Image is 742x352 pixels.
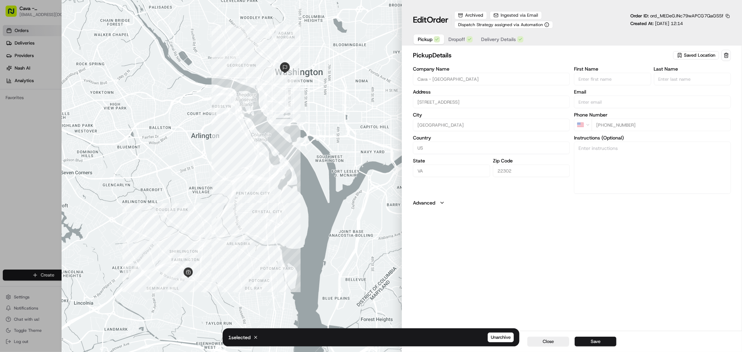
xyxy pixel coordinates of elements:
[427,14,448,25] span: Order
[413,96,570,108] input: 3644 King St, Alexandria, VA 22302, USA
[61,108,75,113] span: [DATE]
[413,199,435,206] label: Advanced
[493,158,570,163] label: Zip Code
[69,173,84,178] span: Pylon
[7,120,18,131] img: Grace Nketiah
[57,108,59,113] span: •
[527,337,569,346] button: Close
[7,28,127,39] p: Welcome 👋
[7,66,19,79] img: 1736555255976-a54dd68f-1ca7-489b-9aae-adbdc363a1c4
[413,112,570,117] label: City
[630,21,683,27] p: Created At:
[108,89,127,97] button: See all
[501,12,538,18] span: Ingested via Email
[654,66,731,71] label: Last Name
[574,66,651,71] label: First Name
[4,153,56,165] a: 📗Knowledge Base
[59,156,64,162] div: 💻
[413,165,490,177] input: Enter state
[654,73,731,85] input: Enter last name
[684,52,715,58] span: Saved Location
[413,89,570,94] label: Address
[454,21,553,29] button: Dispatch Strategy assigned via Automation
[574,135,731,140] label: Instructions (Optional)
[22,127,56,132] span: [PERSON_NAME]
[574,89,731,94] label: Email
[413,66,570,71] label: Company Name
[56,153,114,165] a: 💻API Documentation
[673,50,720,60] button: Saved Location
[413,199,731,206] button: Advanced
[31,73,96,79] div: We're available if you need us!
[650,13,723,19] span: ord_MEDeGJNc79wAPCG7QaGSSf
[62,127,76,132] span: [DATE]
[413,119,570,131] input: Enter city
[490,11,542,19] button: Ingested via Email
[18,45,115,52] input: Clear
[58,127,60,132] span: •
[413,158,490,163] label: State
[413,73,570,85] input: Enter company name
[418,36,432,43] span: Pickup
[454,11,487,19] div: Archived
[31,66,114,73] div: Start new chat
[14,155,53,162] span: Knowledge Base
[493,165,570,177] input: Enter zip code
[413,50,672,60] h2: pickup Details
[413,135,570,140] label: Country
[458,22,543,27] span: Dispatch Strategy assigned via Automation
[22,108,56,113] span: Cava Alexandria
[14,127,19,133] img: 1736555255976-a54dd68f-1ca7-489b-9aae-adbdc363a1c4
[66,155,112,162] span: API Documentation
[448,36,465,43] span: Dropoff
[118,69,127,77] button: Start new chat
[7,90,45,96] div: Past conversations
[575,337,616,346] button: Save
[574,112,731,117] label: Phone Number
[7,7,21,21] img: Nash
[413,14,448,25] h1: Edit
[630,13,723,19] p: Order ID:
[7,101,18,112] img: Cava Alexandria
[592,119,731,131] input: Enter phone number
[481,36,516,43] span: Delivery Details
[574,73,651,85] input: Enter first name
[574,96,731,108] input: Enter email
[7,156,13,162] div: 📗
[413,142,570,154] input: Enter country
[655,21,683,26] span: [DATE] 12:14
[15,66,27,79] img: 4920774857489_3d7f54699973ba98c624_72.jpg
[49,172,84,178] a: Powered byPylon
